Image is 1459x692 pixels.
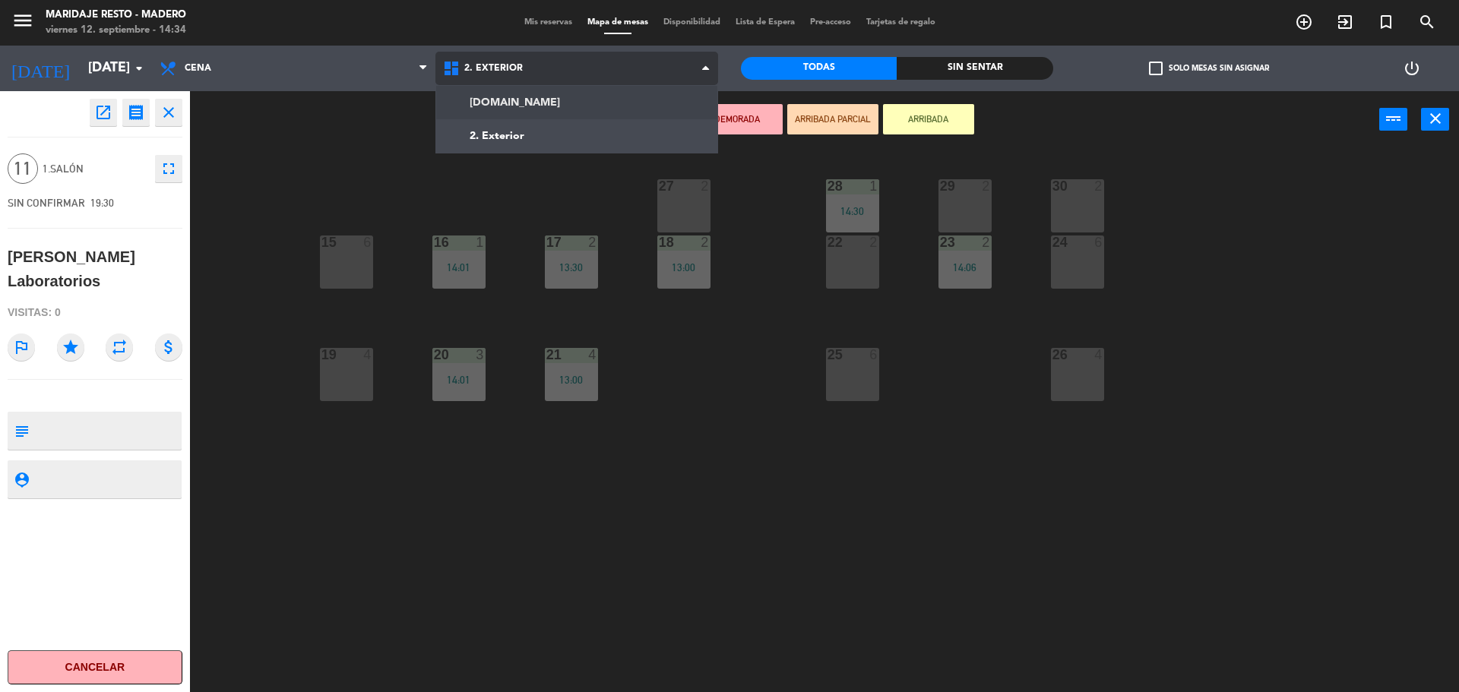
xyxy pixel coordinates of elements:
[436,119,718,153] a: 2. Exterior
[1094,179,1103,193] div: 2
[1052,348,1053,362] div: 26
[1295,13,1313,31] i: add_circle_outline
[363,348,372,362] div: 4
[1094,235,1103,249] div: 6
[321,235,322,249] div: 15
[692,104,783,134] button: DEMORADA
[363,235,372,249] div: 6
[1385,109,1403,128] i: power_input
[859,18,943,27] span: Tarjetas de regalo
[130,59,148,77] i: arrow_drop_down
[1379,108,1407,131] button: power_input
[938,262,992,273] div: 14:06
[1149,62,1269,75] label: Solo mesas sin asignar
[1052,179,1053,193] div: 30
[434,348,435,362] div: 20
[1052,235,1053,249] div: 24
[546,348,547,362] div: 21
[828,179,828,193] div: 28
[701,235,710,249] div: 2
[869,179,878,193] div: 1
[434,235,435,249] div: 16
[155,155,182,182] button: fullscreen
[155,99,182,126] button: close
[828,348,828,362] div: 25
[46,23,186,38] div: viernes 12. septiembre - 14:34
[545,262,598,273] div: 13:30
[46,8,186,23] div: Maridaje Resto - Madero
[432,374,486,385] div: 14:01
[8,197,85,209] span: SIN CONFIRMAR
[826,206,879,216] div: 14:30
[476,348,485,362] div: 3
[127,103,145,122] i: receipt
[1426,109,1445,128] i: close
[1094,348,1103,362] div: 4
[106,333,133,361] i: repeat
[940,235,941,249] div: 23
[11,9,34,37] button: menu
[869,235,878,249] div: 2
[656,18,728,27] span: Disponibilidad
[1149,62,1163,75] span: check_box_outline_blank
[321,348,322,362] div: 19
[155,333,182,361] i: attach_money
[883,104,974,134] button: ARRIBADA
[13,471,30,488] i: person_pin
[160,103,178,122] i: close
[436,86,718,119] a: [DOMAIN_NAME]
[869,348,878,362] div: 6
[657,262,711,273] div: 13:00
[57,333,84,361] i: star
[588,235,597,249] div: 2
[8,333,35,361] i: outlined_flag
[122,99,150,126] button: receipt
[741,57,897,80] div: Todas
[8,245,182,294] div: [PERSON_NAME] Laboratorios
[1418,13,1436,31] i: search
[897,57,1052,80] div: Sin sentar
[982,179,991,193] div: 2
[1377,13,1395,31] i: turned_in_not
[701,179,710,193] div: 2
[828,235,828,249] div: 22
[546,235,547,249] div: 17
[1421,108,1449,131] button: close
[11,9,34,32] i: menu
[464,63,523,74] span: 2. Exterior
[787,104,878,134] button: ARRIBADA PARCIAL
[728,18,802,27] span: Lista de Espera
[185,63,211,74] span: Cena
[432,262,486,273] div: 14:01
[8,153,38,184] span: 11
[1336,13,1354,31] i: exit_to_app
[580,18,656,27] span: Mapa de mesas
[43,160,147,178] span: 1.Salón
[982,235,991,249] div: 2
[94,103,112,122] i: open_in_new
[1403,59,1421,77] i: power_settings_new
[90,197,114,209] span: 19:30
[476,235,485,249] div: 1
[545,374,598,385] div: 13:00
[160,160,178,178] i: fullscreen
[13,422,30,439] i: subject
[517,18,580,27] span: Mis reservas
[8,650,182,684] button: Cancelar
[940,179,941,193] div: 29
[8,299,182,326] div: Visitas: 0
[802,18,859,27] span: Pre-acceso
[588,348,597,362] div: 4
[90,99,117,126] button: open_in_new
